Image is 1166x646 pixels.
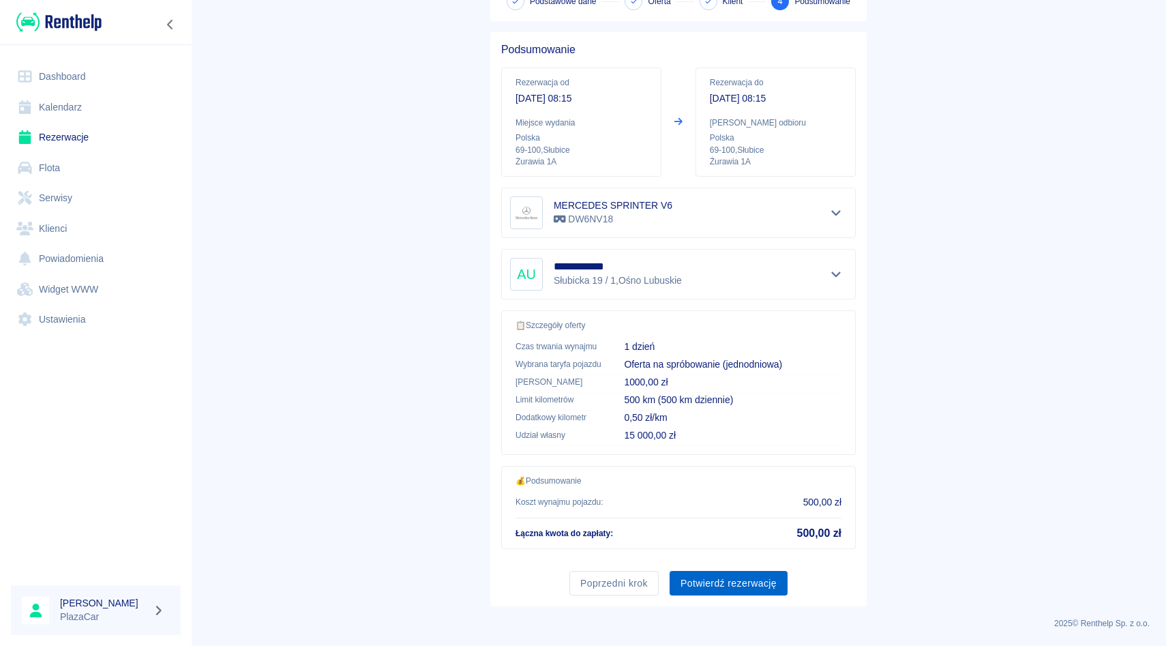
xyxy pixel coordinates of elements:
[11,153,181,183] a: Flota
[11,304,181,335] a: Ustawienia
[554,274,685,288] p: Słubicka 19 / 1 , Ośno Lubuskie
[515,340,602,353] p: Czas trwania wynajmu
[624,375,841,390] p: 1000,00 zł
[515,376,602,388] p: [PERSON_NAME]
[515,496,603,508] p: Koszt wynajmu pojazdu :
[515,358,602,370] p: Wybrana taryfa pojazdu
[515,76,647,89] p: Rezerwacja od
[710,156,841,168] p: Żurawia 1A
[515,527,613,540] p: Łączna kwota do zapłaty :
[515,117,647,129] p: Miejsce wydania
[11,11,102,33] a: Renthelp logo
[16,11,102,33] img: Renthelp logo
[624,357,841,372] p: Oferta na spróbowanie (jednodniowa)
[710,132,841,144] p: Polska
[825,265,848,284] button: Pokaż szczegóły
[515,91,647,106] p: [DATE] 08:15
[710,144,841,156] p: 69-100 , Słubice
[207,617,1150,630] p: 2025 © Renthelp Sp. z o.o.
[569,571,659,596] button: Poprzedni krok
[11,214,181,244] a: Klienci
[554,212,672,226] p: DW6NV18
[515,144,647,156] p: 69-100 , Słubice
[60,610,147,624] p: PlazaCar
[797,527,841,540] h5: 500,00 zł
[624,393,841,407] p: 500 km (500 km dziennie)
[11,61,181,92] a: Dashboard
[554,199,672,212] h6: MERCEDES SPRINTER V6
[501,43,856,57] h5: Podsumowanie
[825,203,848,222] button: Pokaż szczegóły
[670,571,788,596] button: Potwierdź rezerwację
[11,274,181,305] a: Widget WWW
[515,132,647,144] p: Polska
[515,319,841,332] p: 📋 Szczegóły oferty
[515,411,602,424] p: Dodatkowy kilometr
[624,340,841,354] p: 1 dzień
[11,122,181,153] a: Rezerwacje
[515,156,647,168] p: Żurawia 1A
[624,428,841,443] p: 15 000,00 zł
[160,16,181,33] button: Zwiń nawigację
[710,91,841,106] p: [DATE] 08:15
[515,394,602,406] p: Limit kilometrów
[11,183,181,214] a: Serwisy
[11,244,181,274] a: Powiadomienia
[803,495,841,510] p: 500,00 zł
[710,76,841,89] p: Rezerwacja do
[60,596,147,610] h6: [PERSON_NAME]
[510,258,543,291] div: AU
[515,429,602,441] p: Udział własny
[513,199,540,226] img: Image
[515,475,841,487] p: 💰 Podsumowanie
[624,411,841,425] p: 0,50 zł/km
[710,117,841,129] p: [PERSON_NAME] odbioru
[11,92,181,123] a: Kalendarz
